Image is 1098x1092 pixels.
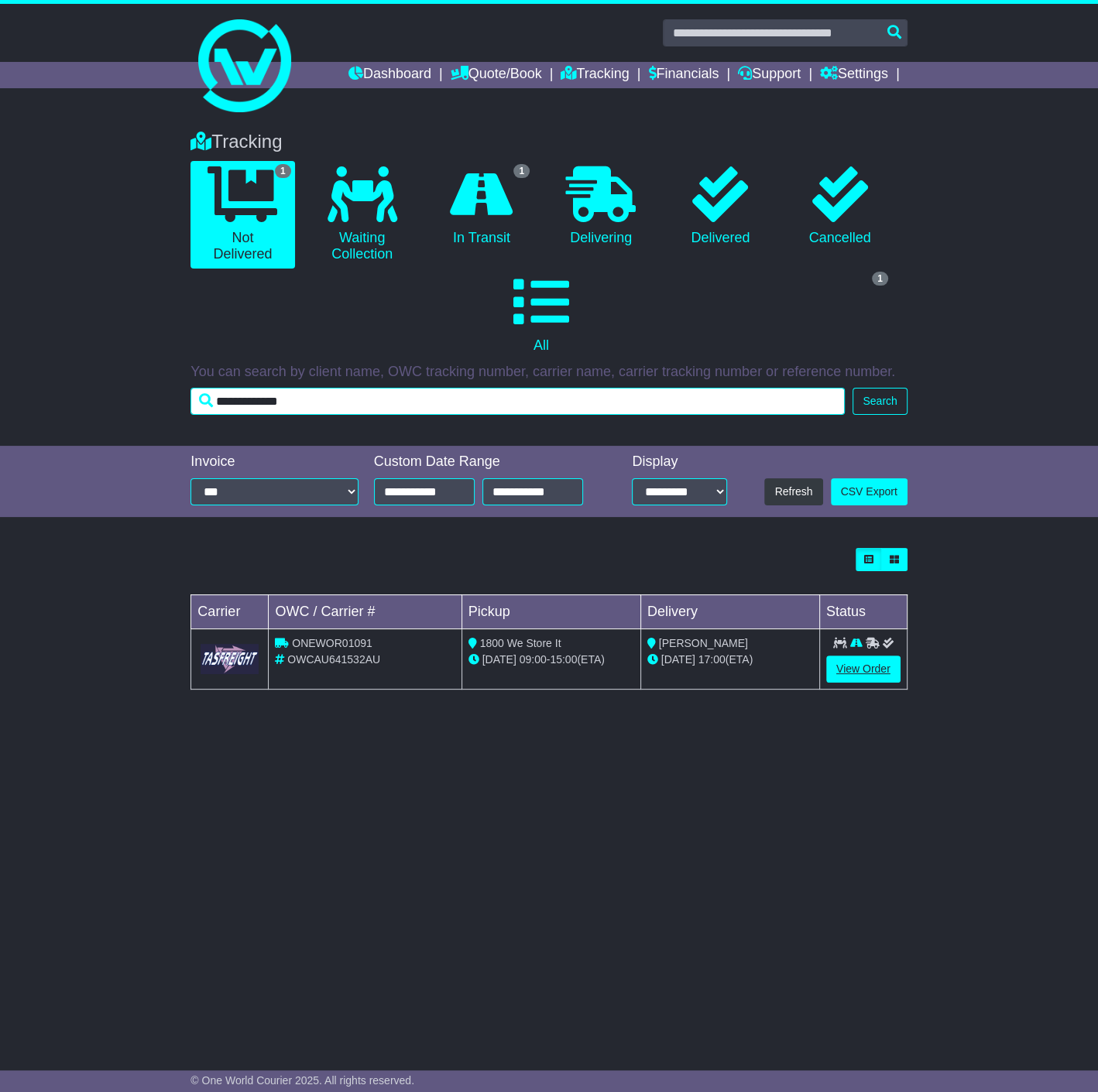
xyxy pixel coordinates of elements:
a: Financials [648,62,719,88]
a: Cancelled [787,161,891,252]
td: OWC / Carrier # [269,594,462,628]
td: Delivery [640,594,819,628]
a: 1 Not Delivered [190,161,294,269]
div: Custom Date Range [374,454,602,471]
a: View Order [826,656,901,683]
a: Quote/Book [451,62,542,88]
div: Display [632,454,727,471]
span: 15:00 [550,653,577,666]
a: Support [738,62,801,88]
div: Invoice [190,454,358,471]
span: OWCAU641532AU [287,653,380,666]
span: 1 [513,164,530,178]
td: Pickup [462,594,640,628]
span: [DATE] [482,653,516,666]
div: Tracking [183,131,914,153]
span: ONEWOR01091 [292,637,372,649]
span: 09:00 [520,653,547,666]
a: Delivered [668,161,772,252]
span: 1800 We Store It [480,637,561,649]
td: Carrier [191,594,269,628]
p: You can search by client name, OWC tracking number, carrier name, carrier tracking number or refe... [190,364,907,381]
a: Tracking [561,62,629,88]
span: 1 [275,164,291,178]
span: 17:00 [698,653,726,666]
a: Dashboard [348,62,431,88]
span: 1 [872,272,888,286]
span: [PERSON_NAME] [659,637,748,649]
a: Delivering [549,161,653,252]
div: - (ETA) [468,652,634,668]
a: 1 In Transit [430,161,534,252]
a: Settings [820,62,888,88]
span: [DATE] [661,653,695,666]
div: (ETA) [647,652,813,668]
a: Waiting Collection [311,161,414,269]
button: Search [853,388,907,415]
img: GetCarrierServiceLogo [201,644,259,674]
button: Refresh [764,478,822,505]
td: Status [819,594,907,628]
a: 1 All [190,269,891,360]
a: CSV Export [831,478,908,505]
span: © One World Courier 2025. All rights reserved. [190,1074,414,1087]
